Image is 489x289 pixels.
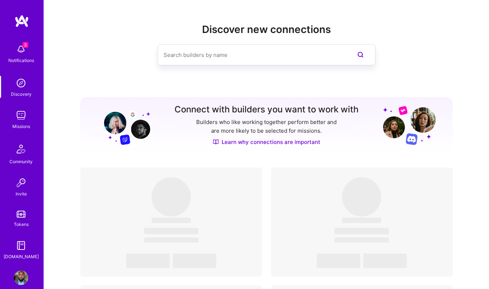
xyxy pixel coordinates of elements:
img: Grow your network [383,106,436,145]
img: guide book [14,238,28,253]
img: bell [14,42,28,57]
span: ‌ [334,228,389,234]
span: ‌ [342,177,381,216]
div: Invite [16,190,27,198]
img: Community [12,140,30,158]
span: ‌ [173,253,216,268]
div: [DOMAIN_NAME] [4,253,39,260]
input: Search builders by name [164,46,341,64]
span: ‌ [126,253,170,268]
h2: Discover new connections [80,24,453,36]
span: ‌ [144,238,198,243]
i: icon SearchPurple [356,50,365,59]
img: Discover [213,139,219,145]
img: User Avatar [14,271,28,285]
span: 3 [22,42,28,48]
div: Missions [12,123,30,130]
div: Notifications [8,57,34,64]
span: ‌ [342,218,381,223]
span: ‌ [152,177,191,216]
span: ‌ [317,253,360,268]
h3: Connect with builders you want to work with [174,104,358,115]
img: discovery [14,76,28,90]
p: Builders who like working together perform better and are more likely to be selected for missions. [195,118,338,135]
div: Tokens [14,220,29,228]
img: tokens [17,211,25,218]
a: Learn why connections are important [213,138,320,146]
div: Community [9,158,33,165]
img: teamwork [14,108,28,123]
img: Grow your network [98,105,150,145]
img: logo [15,15,29,28]
span: ‌ [363,253,407,268]
span: ‌ [334,238,389,243]
div: Discovery [11,90,32,98]
span: ‌ [152,218,191,223]
a: User Avatar [12,271,30,285]
img: Invite [14,176,28,190]
span: ‌ [144,228,198,234]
